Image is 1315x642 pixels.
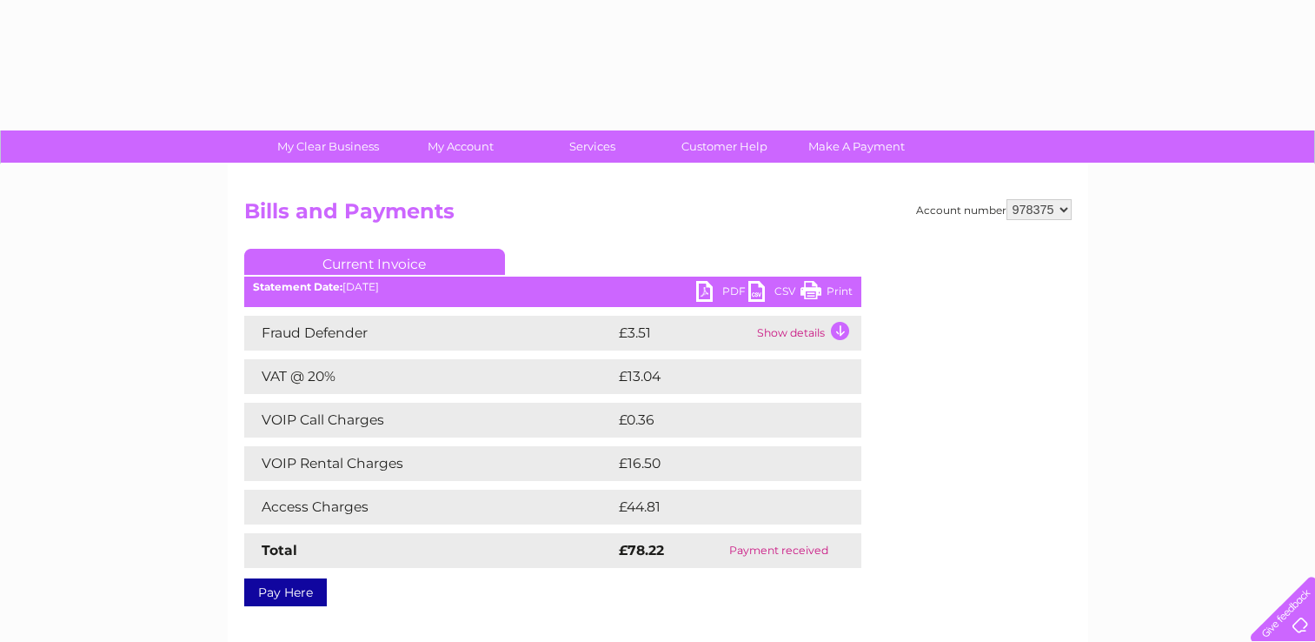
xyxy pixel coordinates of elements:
td: Access Charges [244,490,614,525]
td: Show details [753,316,861,351]
div: [DATE] [244,281,861,293]
a: Pay Here [244,578,327,606]
a: Current Invoice [244,249,505,275]
strong: £78.22 [619,542,664,558]
td: Payment received [696,533,860,568]
td: Fraud Defender [244,316,614,351]
a: Print [800,281,853,306]
a: CSV [748,281,800,306]
a: Make A Payment [785,130,928,163]
b: Statement Date: [253,280,342,293]
a: My Account [389,130,532,163]
h2: Bills and Payments [244,199,1072,232]
td: VOIP Rental Charges [244,446,614,481]
td: VOIP Call Charges [244,403,614,438]
a: Services [521,130,664,163]
td: £16.50 [614,446,825,481]
td: £13.04 [614,359,825,394]
strong: Total [262,542,297,558]
td: £3.51 [614,316,753,351]
div: Account number [916,199,1072,220]
td: £44.81 [614,490,825,525]
a: My Clear Business [256,130,400,163]
a: Customer Help [653,130,796,163]
td: VAT @ 20% [244,359,614,394]
td: £0.36 [614,403,820,438]
a: PDF [696,281,748,306]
